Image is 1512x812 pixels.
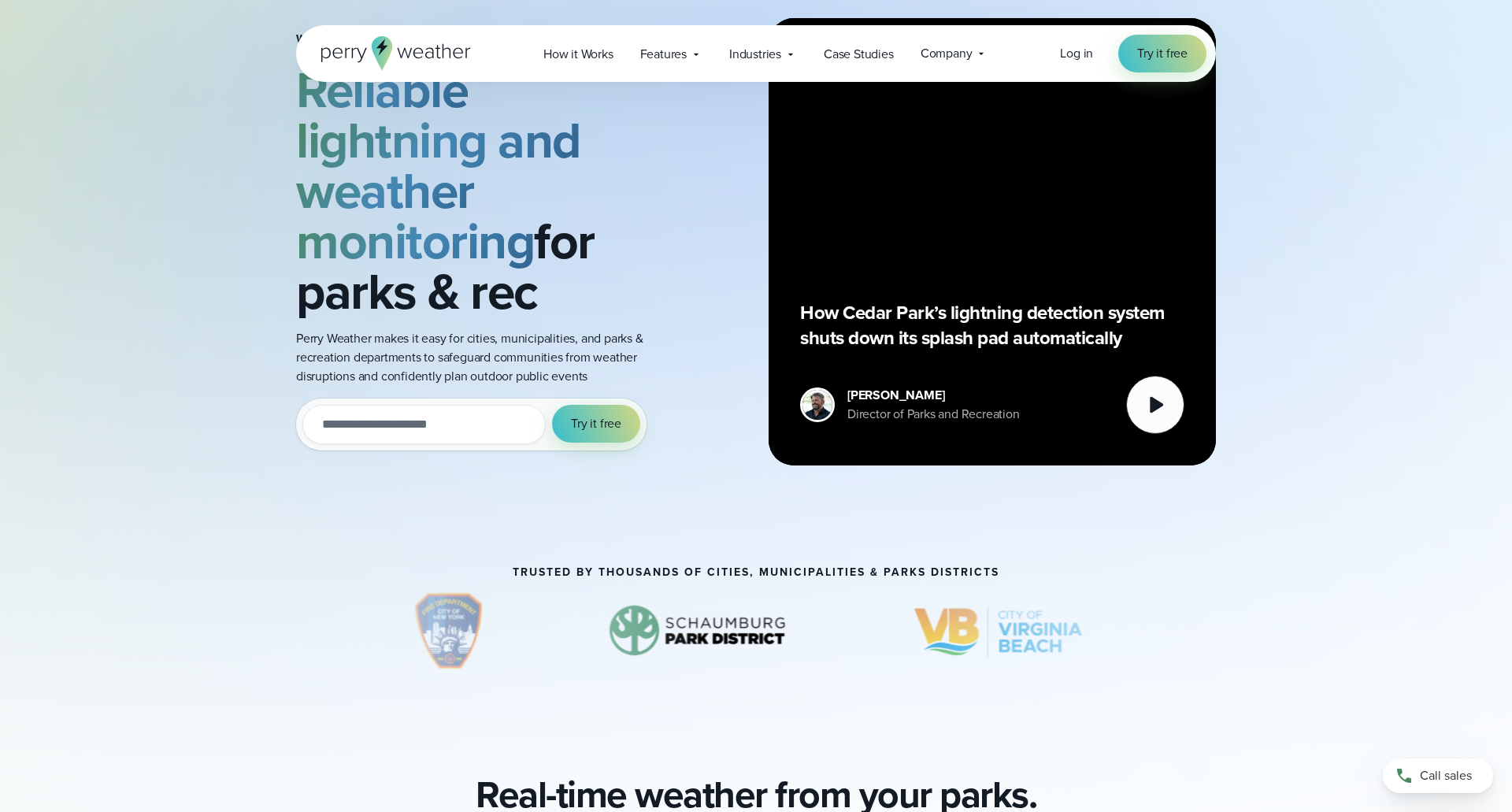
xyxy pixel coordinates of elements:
img: City-of-Fort-Worth-TX.svg [1185,591,1409,670]
img: City-of-Orlando.svg [90,591,313,670]
div: 3 of 8 [587,591,810,670]
span: Log in [1060,44,1093,62]
div: Director of Parks and Recreation [847,405,1020,424]
div: 2 of 8 [389,591,510,670]
img: Schaumburg-Park-District-1.svg [587,591,810,670]
span: Try it free [1137,44,1188,63]
span: Try it free [571,414,621,433]
span: How it Works [543,45,613,64]
div: 1 of 8 [90,591,313,670]
span: Company [921,44,973,63]
span: Features [640,45,687,64]
h3: Trusted by thousands of cities, municipalities & parks districts [513,566,999,579]
div: 4 of 8 [886,591,1110,670]
div: [PERSON_NAME] [847,386,1020,405]
strong: Reliable lightning and weather monitoring [296,53,581,278]
a: Call sales [1383,758,1493,793]
h2: for parks & rec [296,65,665,317]
img: City-of-Virginia-Beach.svg [886,591,1110,670]
a: Case Studies [810,38,907,70]
a: Log in [1060,44,1093,63]
a: How it Works [530,38,627,70]
span: Case Studies [824,45,894,64]
img: City-of-New-York-Fire-Department-FDNY.svg [389,591,510,670]
span: Industries [729,45,781,64]
img: Mike DeVito [802,390,832,420]
div: 5 of 8 [1185,591,1409,670]
div: slideshow [296,591,1216,678]
button: Try it free [552,405,640,443]
span: Call sales [1420,766,1472,785]
a: Try it free [1118,35,1206,72]
p: How Cedar Park’s lightning detection system shuts down its splash pad automatically [800,300,1184,350]
p: Perry Weather makes it easy for cities, municipalities, and parks & recreation departments to saf... [296,329,665,386]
